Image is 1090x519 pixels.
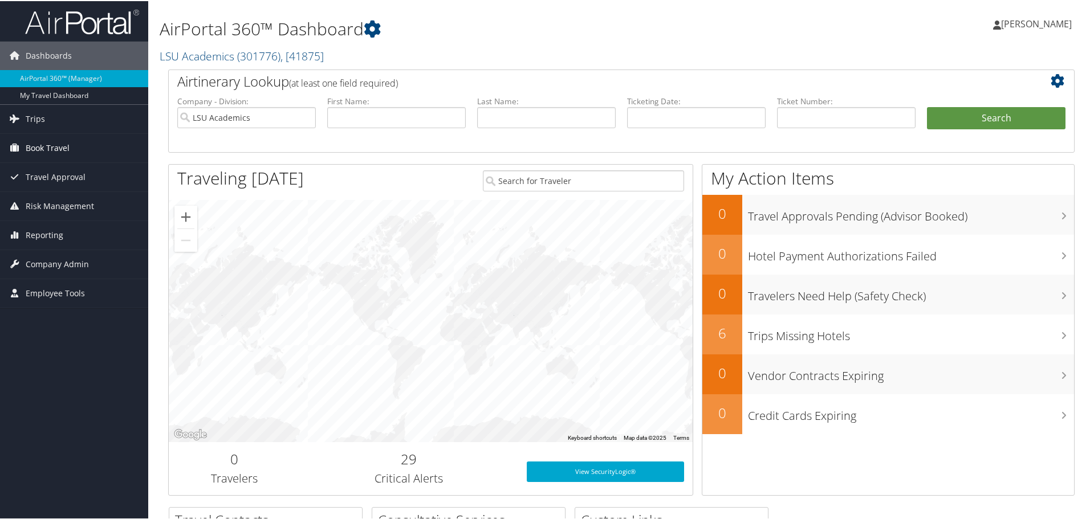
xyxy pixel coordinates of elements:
[927,106,1065,129] button: Search
[702,393,1074,433] a: 0Credit Cards Expiring
[748,202,1074,223] h3: Travel Approvals Pending (Advisor Booked)
[993,6,1083,40] a: [PERSON_NAME]
[624,434,666,440] span: Map data ©2025
[25,7,139,34] img: airportal-logo.png
[177,95,316,106] label: Company - Division:
[26,191,94,219] span: Risk Management
[308,448,510,468] h2: 29
[172,426,209,441] img: Google
[177,469,291,485] h3: Travelers
[477,95,616,106] label: Last Name:
[26,220,63,248] span: Reporting
[483,169,684,190] input: Search for Traveler
[174,228,197,251] button: Zoom out
[177,448,291,468] h2: 0
[702,273,1074,313] a: 0Travelers Need Help (Safety Check)
[174,205,197,227] button: Zoom in
[748,401,1074,423] h3: Credit Cards Expiring
[160,47,324,63] a: LSU Academics
[26,249,89,277] span: Company Admin
[748,321,1074,343] h3: Trips Missing Hotels
[702,243,742,262] h2: 0
[702,283,742,302] h2: 0
[568,433,617,441] button: Keyboard shortcuts
[26,278,85,307] span: Employee Tools
[160,16,775,40] h1: AirPortal 360™ Dashboard
[702,322,742,342] h2: 6
[748,361,1074,383] h3: Vendor Contracts Expiring
[26,162,86,190] span: Travel Approval
[26,133,70,161] span: Book Travel
[702,234,1074,273] a: 0Hotel Payment Authorizations Failed
[172,426,209,441] a: Open this area in Google Maps (opens a new window)
[177,71,990,90] h2: Airtinerary Lookup
[26,104,45,132] span: Trips
[748,242,1074,263] h3: Hotel Payment Authorizations Failed
[237,47,280,63] span: ( 301776 )
[748,281,1074,303] h3: Travelers Need Help (Safety Check)
[177,165,304,189] h1: Traveling [DATE]
[702,165,1074,189] h1: My Action Items
[280,47,324,63] span: , [ 41875 ]
[308,469,510,485] h3: Critical Alerts
[702,402,742,422] h2: 0
[627,95,766,106] label: Ticketing Date:
[527,460,684,481] a: View SecurityLogic®
[289,76,398,88] span: (at least one field required)
[702,362,742,382] h2: 0
[673,434,689,440] a: Terms (opens in new tab)
[26,40,72,69] span: Dashboards
[1001,17,1072,29] span: [PERSON_NAME]
[702,313,1074,353] a: 6Trips Missing Hotels
[327,95,466,106] label: First Name:
[777,95,916,106] label: Ticket Number:
[702,203,742,222] h2: 0
[702,353,1074,393] a: 0Vendor Contracts Expiring
[702,194,1074,234] a: 0Travel Approvals Pending (Advisor Booked)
